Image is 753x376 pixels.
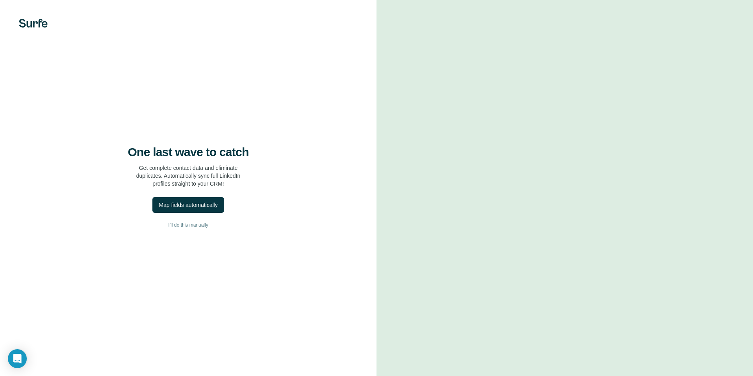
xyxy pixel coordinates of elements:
[152,197,224,213] button: Map fields automatically
[168,222,208,229] span: I’ll do this manually
[8,349,27,368] div: Open Intercom Messenger
[128,145,249,159] h4: One last wave to catch
[16,219,361,231] button: I’ll do this manually
[159,201,217,209] div: Map fields automatically
[136,164,241,188] p: Get complete contact data and eliminate duplicates. Automatically sync full LinkedIn profiles str...
[19,19,48,28] img: Surfe's logo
